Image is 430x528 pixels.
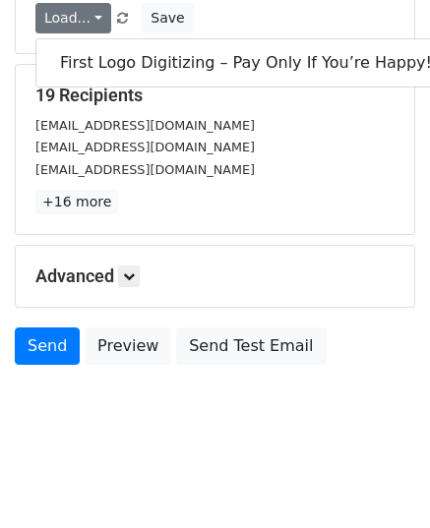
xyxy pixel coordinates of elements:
[35,140,255,154] small: [EMAIL_ADDRESS][DOMAIN_NAME]
[35,85,395,106] h5: 19 Recipients
[85,327,171,365] a: Preview
[176,327,326,365] a: Send Test Email
[35,3,111,33] a: Load...
[15,327,80,365] a: Send
[35,265,395,287] h5: Advanced
[35,118,255,133] small: [EMAIL_ADDRESS][DOMAIN_NAME]
[35,162,255,177] small: [EMAIL_ADDRESS][DOMAIN_NAME]
[35,190,118,214] a: +16 more
[332,434,430,528] iframe: Chat Widget
[142,3,193,33] button: Save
